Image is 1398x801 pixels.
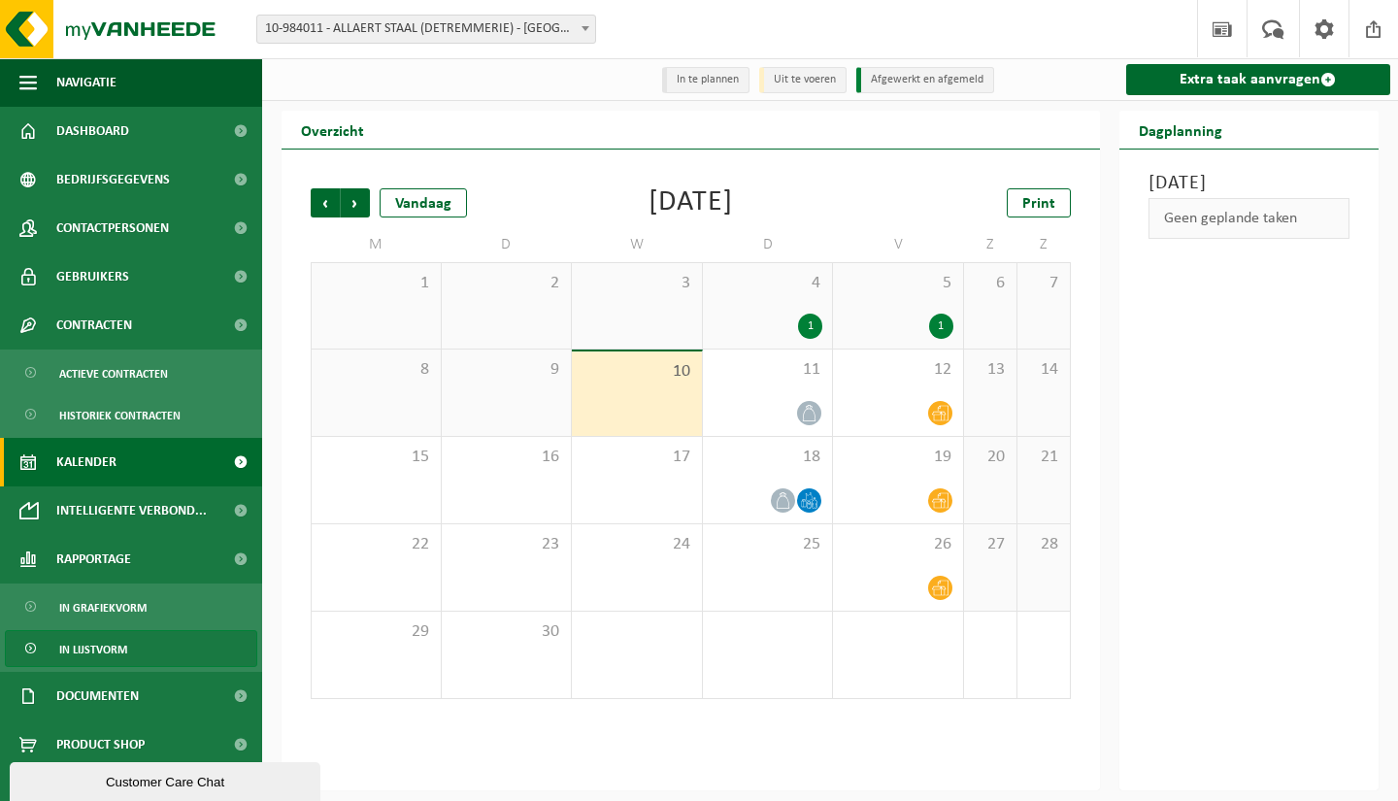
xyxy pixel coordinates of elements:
[321,621,431,643] span: 29
[974,447,1007,468] span: 20
[341,188,370,217] span: Volgende
[843,447,953,468] span: 19
[56,204,169,252] span: Contactpersonen
[256,15,596,44] span: 10-984011 - ALLAERT STAAL (DETREMMERIE) - HARELBEKE
[1148,198,1350,239] div: Geen geplande taken
[856,67,994,93] li: Afgewerkt en afgemeld
[1119,111,1242,149] h2: Dagplanning
[321,447,431,468] span: 15
[5,396,257,433] a: Historiek contracten
[311,227,442,262] td: M
[56,107,129,155] span: Dashboard
[582,447,692,468] span: 17
[442,227,573,262] td: D
[1017,227,1071,262] td: Z
[713,359,823,381] span: 11
[974,359,1007,381] span: 13
[1027,534,1060,555] span: 28
[5,588,257,625] a: In grafiekvorm
[56,672,139,720] span: Documenten
[703,227,834,262] td: D
[974,534,1007,555] span: 27
[451,447,562,468] span: 16
[713,273,823,294] span: 4
[257,16,595,43] span: 10-984011 - ALLAERT STAAL (DETREMMERIE) - HARELBEKE
[1126,64,1391,95] a: Extra taak aanvragen
[713,534,823,555] span: 25
[56,486,207,535] span: Intelligente verbond...
[59,355,168,392] span: Actieve contracten
[5,630,257,667] a: In lijstvorm
[582,361,692,383] span: 10
[451,273,562,294] span: 2
[59,589,147,626] span: In grafiekvorm
[759,67,847,93] li: Uit te voeren
[713,447,823,468] span: 18
[964,227,1017,262] td: Z
[451,621,562,643] span: 30
[833,227,964,262] td: V
[1007,188,1071,217] a: Print
[451,359,562,381] span: 9
[321,359,431,381] span: 8
[56,252,129,301] span: Gebruikers
[5,354,257,391] a: Actieve contracten
[843,359,953,381] span: 12
[451,534,562,555] span: 23
[59,631,127,668] span: In lijstvorm
[843,534,953,555] span: 26
[56,58,116,107] span: Navigatie
[56,535,131,584] span: Rapportage
[974,273,1007,294] span: 6
[1027,273,1060,294] span: 7
[929,314,953,339] div: 1
[311,188,340,217] span: Vorige
[1022,196,1055,212] span: Print
[10,758,324,801] iframe: chat widget
[582,534,692,555] span: 24
[1027,447,1060,468] span: 21
[321,534,431,555] span: 22
[1027,359,1060,381] span: 14
[56,301,132,350] span: Contracten
[798,314,822,339] div: 1
[380,188,467,217] div: Vandaag
[1148,169,1350,198] h3: [DATE]
[56,438,116,486] span: Kalender
[582,273,692,294] span: 3
[649,188,733,217] div: [DATE]
[843,273,953,294] span: 5
[56,720,145,769] span: Product Shop
[662,67,749,93] li: In te plannen
[56,155,170,204] span: Bedrijfsgegevens
[59,397,181,434] span: Historiek contracten
[572,227,703,262] td: W
[282,111,383,149] h2: Overzicht
[321,273,431,294] span: 1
